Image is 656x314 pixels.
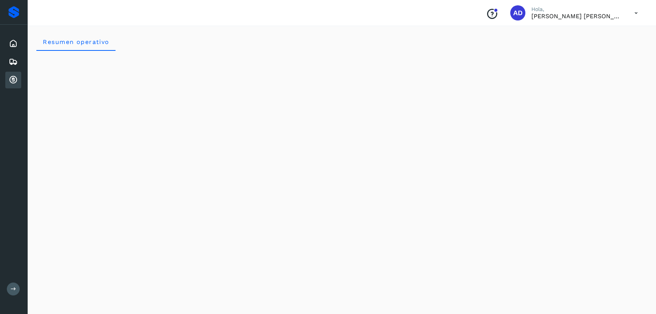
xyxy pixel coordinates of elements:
div: Inicio [5,35,21,52]
p: Hola, [531,6,622,13]
div: Embarques [5,53,21,70]
div: Cuentas por cobrar [5,72,21,88]
p: ALMA DELIA CASTAÑEDA MERCADO [531,13,622,20]
span: Resumen operativo [42,38,109,46]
